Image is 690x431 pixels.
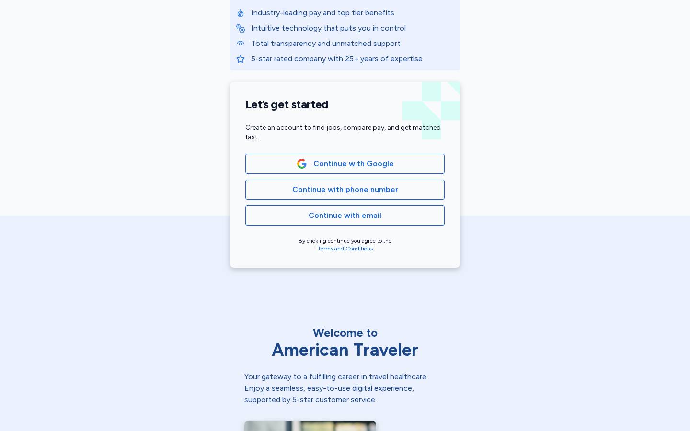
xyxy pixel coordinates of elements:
[313,158,394,170] span: Continue with Google
[245,180,445,200] button: Continue with phone number
[251,7,454,19] p: Industry-leading pay and top tier benefits
[245,237,445,252] div: By clicking continue you agree to the
[251,38,454,49] p: Total transparency and unmatched support
[244,371,446,406] div: Your gateway to a fulfilling career in travel healthcare. Enjoy a seamless, easy-to-use digital e...
[245,123,445,142] div: Create an account to find jobs, compare pay, and get matched fast
[251,23,454,34] p: Intuitive technology that puts you in control
[309,210,381,221] span: Continue with email
[244,325,446,340] div: Welcome to
[245,154,445,174] button: Google LogoContinue with Google
[251,53,454,65] p: 5-star rated company with 25+ years of expertise
[244,340,446,360] div: American Traveler
[292,184,398,195] span: Continue with phone number
[318,245,373,252] a: Terms and Conditions
[245,97,445,112] h1: Let’s get started
[245,205,445,226] button: Continue with email
[297,159,307,169] img: Google Logo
